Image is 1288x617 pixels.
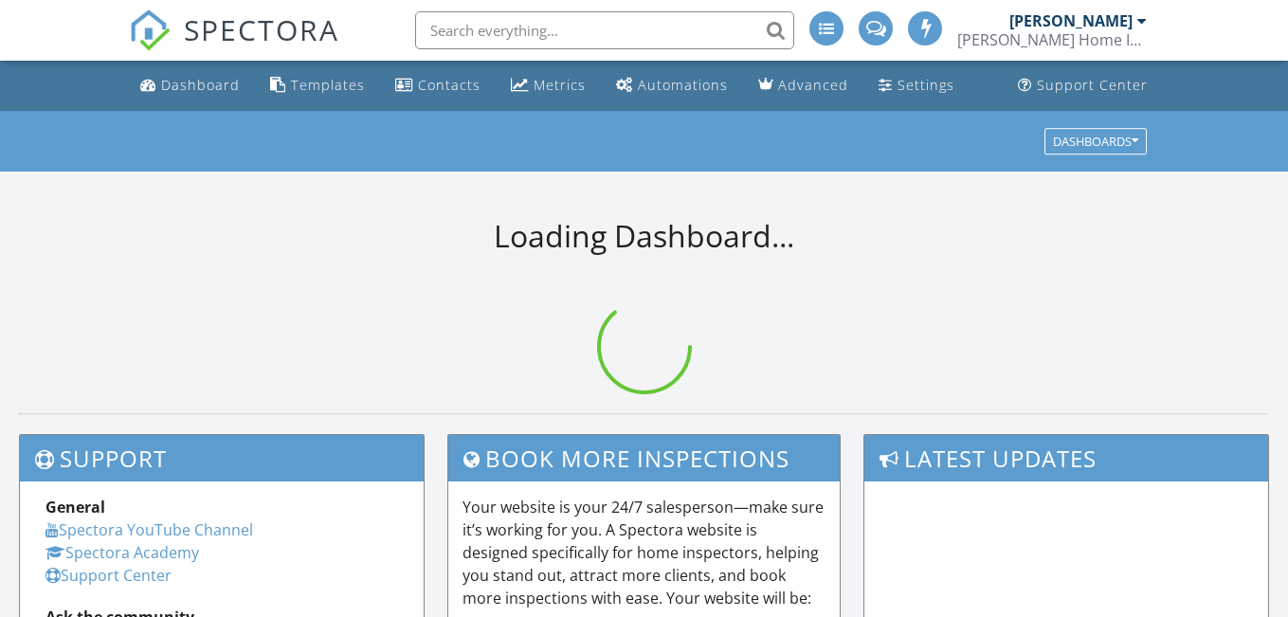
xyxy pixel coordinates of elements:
div: Contacts [418,76,481,94]
input: Search everything... [415,11,794,49]
div: Dashboard [161,76,240,94]
h3: Book More Inspections [448,435,841,481]
a: Settings [871,68,962,103]
h3: Latest Updates [864,435,1268,481]
div: Automations [638,76,728,94]
p: Your website is your 24/7 salesperson—make sure it’s working for you. A Spectora website is desig... [463,496,826,609]
a: Dashboard [133,68,247,103]
a: Metrics [503,68,593,103]
button: Dashboards [1044,128,1147,154]
div: Settings [898,76,954,94]
div: AA Marshall Home Inspection Services [957,30,1147,49]
a: Advanced [751,68,856,103]
div: Metrics [534,76,586,94]
div: [PERSON_NAME] [1009,11,1133,30]
a: SPECTORA [129,26,339,65]
span: SPECTORA [184,9,339,49]
a: Spectora Academy [45,542,199,563]
strong: General [45,497,105,517]
div: Dashboards [1053,135,1138,148]
a: Automations (Advanced) [608,68,735,103]
div: Advanced [778,76,848,94]
a: Support Center [1010,68,1155,103]
img: The Best Home Inspection Software - Spectora [129,9,171,51]
div: Templates [291,76,365,94]
a: Spectora YouTube Channel [45,519,253,540]
a: Templates [263,68,372,103]
div: Support Center [1037,76,1148,94]
a: Support Center [45,565,172,586]
h3: Support [20,435,424,481]
a: Contacts [388,68,488,103]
